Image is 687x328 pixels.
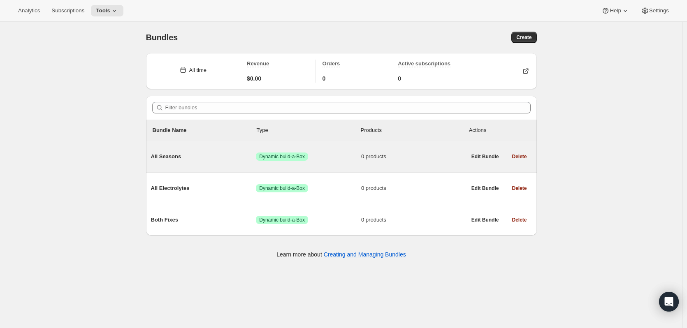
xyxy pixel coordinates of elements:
span: 0 products [361,184,467,192]
span: Create [516,34,531,41]
button: Delete [507,151,531,162]
button: Analytics [13,5,45,16]
span: Orders [323,60,340,67]
span: Tools [96,7,110,14]
span: Edit Bundle [471,153,499,160]
div: Type [257,126,361,134]
button: Help [596,5,634,16]
div: Open Intercom Messenger [659,292,679,312]
p: Bundle Name [153,126,257,134]
span: Help [610,7,621,14]
span: Delete [512,217,527,223]
span: Revenue [247,60,269,67]
span: All Electrolytes [151,184,256,192]
button: Edit Bundle [467,182,504,194]
button: Edit Bundle [467,151,504,162]
span: Settings [649,7,669,14]
a: Creating and Managing Bundles [324,251,406,258]
span: Dynamic build-a-Box [259,217,305,223]
span: 0 products [361,216,467,224]
span: All Seasons [151,152,256,161]
button: Edit Bundle [467,214,504,226]
span: Edit Bundle [471,185,499,192]
span: Dynamic build-a-Box [259,153,305,160]
span: Bundles [146,33,178,42]
span: Dynamic build-a-Box [259,185,305,192]
span: Delete [512,153,527,160]
span: $0.00 [247,74,261,83]
div: All time [189,66,207,74]
div: Actions [469,126,530,134]
button: Create [511,32,536,43]
button: Delete [507,214,531,226]
span: Delete [512,185,527,192]
span: 0 [398,74,401,83]
button: Subscriptions [46,5,89,16]
p: Learn more about [276,250,406,259]
span: Active subscriptions [398,60,450,67]
button: Tools [91,5,123,16]
span: Edit Bundle [471,217,499,223]
span: Analytics [18,7,40,14]
div: Products [361,126,465,134]
input: Filter bundles [165,102,531,113]
span: Subscriptions [51,7,84,14]
span: 0 products [361,152,467,161]
span: Both Fixes [151,216,256,224]
button: Delete [507,182,531,194]
span: 0 [323,74,326,83]
button: Settings [636,5,674,16]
